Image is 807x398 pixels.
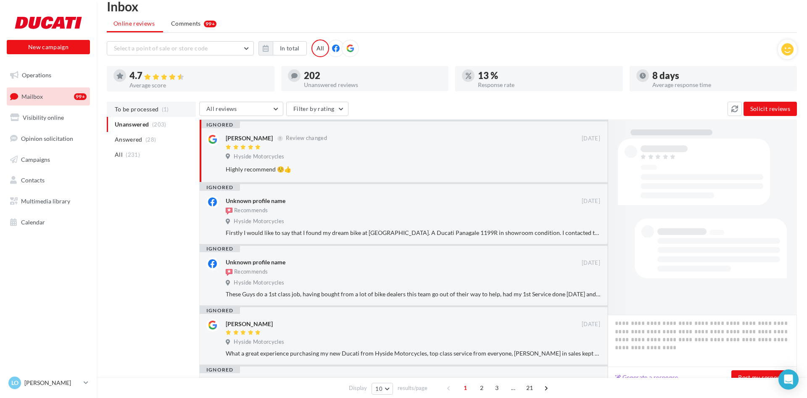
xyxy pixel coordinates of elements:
span: Campaigns [21,156,50,163]
span: Comments [171,19,201,28]
img: recommended.png [226,269,232,276]
button: Solicit reviews [744,102,797,116]
span: 3 [490,381,504,395]
span: 2 [475,381,488,395]
div: Response rate [478,82,616,88]
button: Post my response [731,370,793,385]
span: All reviews [206,105,237,112]
span: (1) [162,106,169,113]
div: Unanswered reviews [304,82,442,88]
span: [DATE] [582,321,600,328]
div: 13 % [478,71,616,80]
button: Select a point of sale or store code [107,41,254,55]
div: Recommends [226,268,268,277]
div: Unknown profile name [226,258,285,266]
span: [DATE] [582,135,600,142]
div: 99+ [204,21,216,27]
span: Display [349,384,367,392]
div: These Guys do a 1st class job, having bought from a lot of bike dealers this team go out of their... [226,290,600,298]
p: [PERSON_NAME] [24,379,80,387]
div: All [311,40,329,57]
div: ignored [200,121,240,128]
span: Hyside Motorcycles [234,218,284,225]
span: To be processed [115,105,158,113]
span: Multimedia library [21,198,70,205]
a: Campaigns [5,151,92,169]
div: 99+ [74,93,87,100]
a: Operations [5,66,92,84]
button: New campaign [7,40,90,54]
div: Highly recommend ☺️👍 [226,165,546,174]
div: [PERSON_NAME] [226,134,273,142]
span: Operations [22,71,51,79]
a: Contacts [5,171,92,189]
a: Visibility online [5,109,92,127]
a: Opinion solicitation [5,130,92,148]
div: Average response time [652,82,791,88]
span: 10 [375,385,382,392]
span: 21 [523,381,537,395]
div: Average score [129,82,268,88]
span: (28) [145,136,156,143]
span: Opinion solicitation [21,135,73,142]
a: Calendar [5,213,92,231]
span: Hyside Motorcycles [234,338,284,346]
div: Unknown profile name [226,197,285,205]
div: What a great experience purchasing my new Ducati from Hyside Motorcycles, top class service from ... [226,349,600,358]
div: Firstly I would like to say that I found my dream bike at [GEOGRAPHIC_DATA]. A Ducati Panagale 11... [226,229,600,237]
span: Visibility online [23,114,64,121]
div: ignored [200,366,240,373]
span: ... [506,381,520,395]
button: In total [258,41,307,55]
span: Select a point of sale or store code [114,45,208,52]
div: ignored [200,184,240,191]
button: 10 [372,383,393,395]
span: Review changed [286,135,327,142]
a: Multimedia library [5,192,92,210]
div: Open Intercom Messenger [778,369,799,390]
span: 1 [459,381,472,395]
span: All [115,150,123,159]
span: Calendar [21,219,45,226]
span: Contacts [21,177,45,184]
span: Mailbox [21,92,43,100]
span: results/page [398,384,427,392]
div: 202 [304,71,442,80]
a: LO [PERSON_NAME] [7,375,90,391]
span: Hyside Motorcycles [234,153,284,161]
div: 8 days [652,71,791,80]
span: (231) [126,151,140,158]
div: Recommends [226,207,268,215]
button: Filter by rating [286,102,348,116]
button: All reviews [199,102,283,116]
a: Mailbox99+ [5,87,92,105]
span: [DATE] [582,259,600,267]
button: In total [273,41,307,55]
span: [DATE] [582,198,600,205]
div: ignored [200,307,240,314]
img: recommended.png [226,208,232,214]
span: Hyside Motorcycles [234,279,284,287]
div: ignored [200,245,240,252]
span: LO [11,379,18,387]
span: Answered [115,135,142,144]
div: 4.7 [129,71,268,81]
button: Generate a response [612,372,682,382]
div: [PERSON_NAME] [226,320,273,328]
